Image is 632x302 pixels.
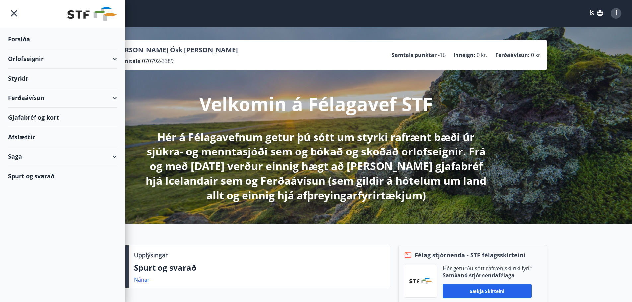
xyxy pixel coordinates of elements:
[114,57,141,65] p: Kennitala
[392,51,437,59] p: Samtals punktar
[8,108,117,127] div: Gjafabréf og kort
[67,7,117,21] img: union_logo
[443,284,532,298] button: Sækja skírteini
[8,88,117,108] div: Ferðaávísun
[495,51,530,59] p: Ferðaávísun :
[141,130,491,203] p: Hér á Félagavefnum getur þú sótt um styrki rafrænt bæði úr sjúkra- og menntasjóði sem og bókað og...
[134,251,168,259] p: Upplýsingar
[8,127,117,147] div: Afslættir
[8,166,117,186] div: Spurt og svarað
[8,49,117,69] div: Orlofseignir
[8,30,117,49] div: Forsíða
[531,51,542,59] span: 0 kr.
[114,45,238,55] p: [PERSON_NAME] Ósk [PERSON_NAME]
[8,69,117,88] div: Styrkir
[443,272,532,279] p: Samband stjórnendafélaga
[8,147,117,166] div: Saga
[438,51,446,59] span: -16
[142,57,174,65] span: 070792-3389
[199,91,433,116] p: Velkomin á Félagavef STF
[443,265,532,272] p: Hér geturðu sótt rafræn skilríki fyrir
[409,278,432,284] img: vjCaq2fThgY3EUYqSgpjEiBg6WP39ov69hlhuPVN.png
[8,7,20,19] button: menu
[134,262,385,273] p: Spurt og svarað
[134,276,150,283] a: Nánar
[586,7,607,19] button: ÍS
[454,51,475,59] p: Inneign :
[415,251,526,259] span: Félag stjórnenda - STF félagsskírteini
[477,51,487,59] span: 0 kr.
[608,5,624,21] button: Í
[615,10,617,17] span: Í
